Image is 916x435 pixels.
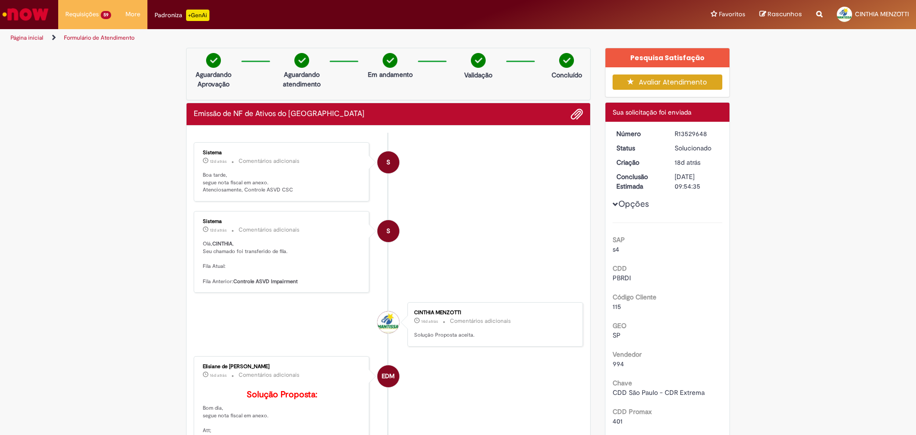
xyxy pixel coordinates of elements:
div: CINTHIA MENZOTTI [414,310,573,316]
span: 16d atrás [210,372,227,378]
small: Comentários adicionais [239,226,300,234]
img: check-circle-green.png [206,53,221,68]
p: +GenAi [186,10,209,21]
span: s4 [613,245,619,254]
h2: Emissão de NF de Ativos do ASVD Histórico de tíquete [194,110,364,118]
dt: Criação [609,158,668,167]
div: Solucionado [675,143,719,153]
span: 401 [613,417,623,425]
a: Página inicial [10,34,43,42]
span: 12d atrás [210,227,227,233]
span: 115 [613,302,621,311]
div: Pesquisa Satisfação [605,48,730,67]
b: Vendedor [613,350,642,359]
div: Elisiane de [PERSON_NAME] [203,364,362,370]
span: EDM [382,365,395,388]
small: Comentários adicionais [239,371,300,379]
span: 59 [101,11,111,19]
img: check-circle-green.png [471,53,486,68]
div: CINTHIA MENZOTTI [377,311,399,333]
small: Comentários adicionais [239,157,300,165]
dt: Conclusão Estimada [609,172,668,191]
div: Elisiane de Moura Cardozo [377,365,399,387]
img: check-circle-green.png [383,53,397,68]
span: CDD São Paulo - CDR Extrema [613,388,705,397]
span: 14d atrás [421,318,438,324]
time: 13/09/2025 12:19:41 [675,158,700,167]
b: GEO [613,321,626,330]
dt: Status [609,143,668,153]
div: Sistema [203,219,362,224]
time: 18/09/2025 15:21:10 [210,227,227,233]
time: 16/09/2025 16:54:35 [421,318,438,324]
div: [DATE] 09:54:35 [675,172,719,191]
b: CDD Promax [613,407,652,416]
ul: Trilhas de página [7,29,604,47]
span: PBRDI [613,274,631,282]
span: Requisições [65,10,99,19]
span: S [386,151,390,174]
img: ServiceNow [1,5,50,24]
b: SAP [613,235,625,244]
span: 12d atrás [210,159,227,164]
span: CINTHIA MENZOTTI [855,10,909,18]
button: Adicionar anexos [571,108,583,120]
button: Avaliar Atendimento [613,74,723,90]
p: Concluído [552,70,582,80]
p: Em andamento [368,70,413,79]
b: Chave [613,379,632,387]
div: System [377,151,399,173]
div: Padroniza [155,10,209,21]
time: 18/09/2025 15:21:54 [210,159,227,164]
img: check-circle-green.png [294,53,309,68]
small: Comentários adicionais [450,317,511,325]
b: Código Cliente [613,293,656,301]
span: 994 [613,360,624,368]
span: Favoritos [719,10,745,19]
b: Controle ASVD Impairment [233,278,298,285]
div: R13529648 [675,129,719,138]
p: Validação [464,70,492,80]
div: System [377,220,399,242]
span: S [386,220,390,243]
p: Olá, , Seu chamado foi transferido de fila. Fila Atual: Fila Anterior: [203,240,362,285]
a: Rascunhos [760,10,802,19]
p: Boa tarde, segue nota fiscal em anexo. Atenciosamente, Controle ASVD CSC [203,171,362,194]
a: Formulário de Atendimento [64,34,135,42]
span: Rascunhos [768,10,802,19]
div: Sistema [203,150,362,156]
time: 15/09/2025 08:07:21 [210,372,227,378]
b: CINTHIA [212,240,232,247]
span: More [125,10,140,19]
dt: Número [609,129,668,138]
span: 18d atrás [675,158,700,167]
p: Aguardando Aprovação [190,70,237,89]
span: SP [613,331,621,340]
p: Aguardando atendimento [279,70,325,89]
b: Solução Proposta: [247,389,317,400]
span: Sua solicitação foi enviada [613,108,691,117]
p: Solução Proposta aceita. [414,331,573,339]
img: check-circle-green.png [559,53,574,68]
div: 13/09/2025 12:19:41 [675,158,719,167]
b: CDD [613,264,627,273]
